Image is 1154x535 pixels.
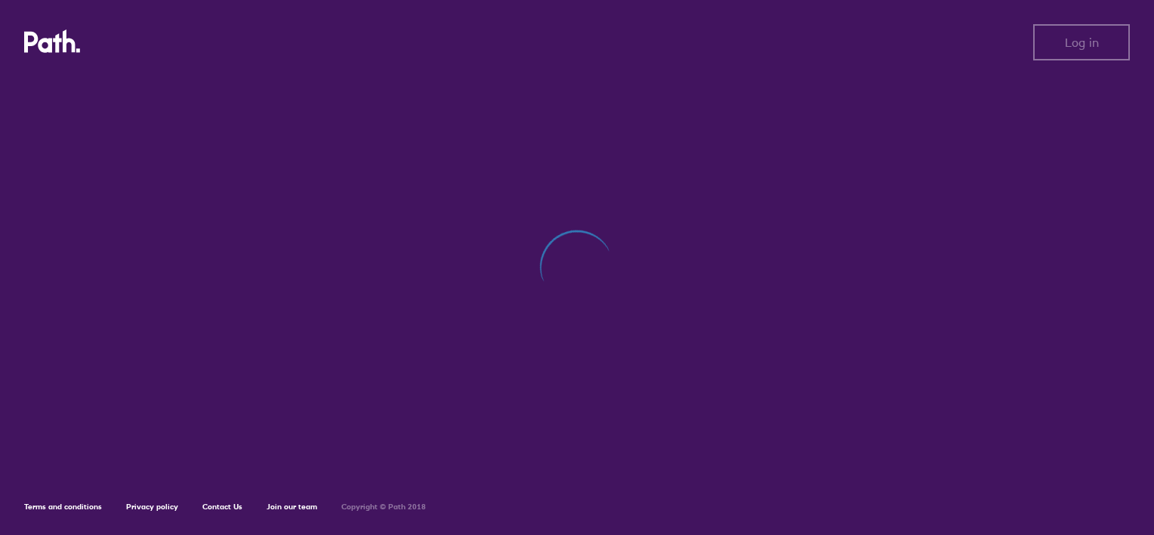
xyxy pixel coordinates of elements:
span: Log in [1065,36,1099,49]
a: Privacy policy [126,502,178,512]
a: Join our team [267,502,317,512]
a: Terms and conditions [24,502,102,512]
h6: Copyright © Path 2018 [341,503,426,512]
a: Contact Us [202,502,242,512]
button: Log in [1033,24,1130,60]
